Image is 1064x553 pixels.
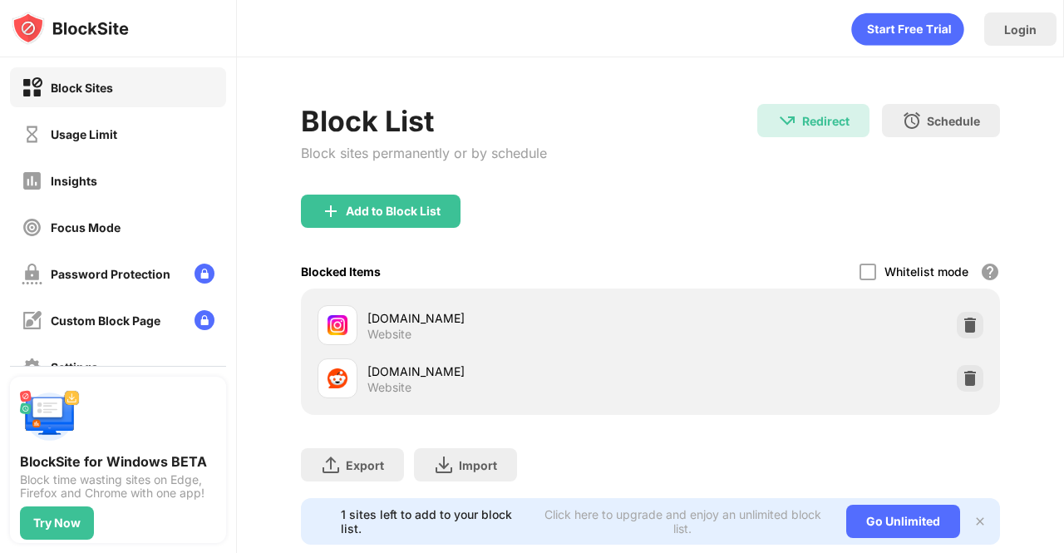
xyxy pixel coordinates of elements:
[367,309,651,327] div: [DOMAIN_NAME]
[459,458,497,472] div: Import
[846,505,960,538] div: Go Unlimited
[346,205,441,218] div: Add to Block List
[22,357,42,378] img: settings-off.svg
[51,220,121,235] div: Focus Mode
[539,507,826,536] div: Click here to upgrade and enjoy an unlimited block list.
[195,264,214,284] img: lock-menu.svg
[301,104,547,138] div: Block List
[22,170,42,191] img: insights-off.svg
[51,360,98,374] div: Settings
[328,368,347,388] img: favicons
[851,12,964,46] div: animation
[927,114,980,128] div: Schedule
[51,127,117,141] div: Usage Limit
[301,145,547,161] div: Block sites permanently or by schedule
[22,264,42,284] img: password-protection-off.svg
[51,267,170,281] div: Password Protection
[973,515,987,528] img: x-button.svg
[22,217,42,238] img: focus-off.svg
[341,507,529,536] div: 1 sites left to add to your block list.
[367,363,651,380] div: [DOMAIN_NAME]
[20,453,216,470] div: BlockSite for Windows BETA
[1004,22,1037,37] div: Login
[51,314,160,328] div: Custom Block Page
[884,264,968,279] div: Whitelist mode
[20,387,80,447] img: push-desktop.svg
[22,77,42,98] img: block-on.svg
[51,81,113,95] div: Block Sites
[22,310,42,331] img: customize-block-page-off.svg
[12,12,129,45] img: logo-blocksite.svg
[195,310,214,330] img: lock-menu.svg
[802,114,850,128] div: Redirect
[346,458,384,472] div: Export
[22,124,42,145] img: time-usage-off.svg
[328,315,347,335] img: favicons
[33,516,81,530] div: Try Now
[301,264,381,279] div: Blocked Items
[51,174,97,188] div: Insights
[367,327,411,342] div: Website
[367,380,411,395] div: Website
[20,473,216,500] div: Block time wasting sites on Edge, Firefox and Chrome with one app!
